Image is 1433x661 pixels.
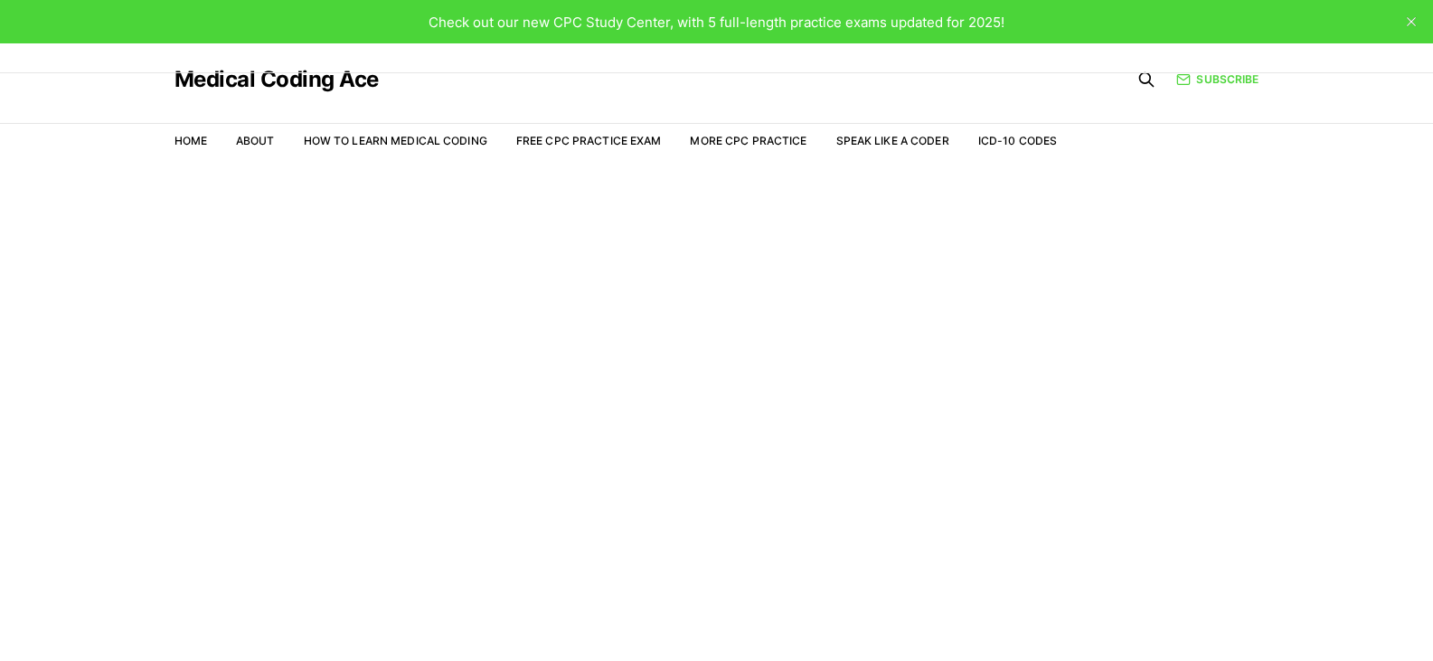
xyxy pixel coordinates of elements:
a: Free CPC Practice Exam [516,134,662,147]
iframe: portal-trigger [981,572,1433,661]
span: Check out our new CPC Study Center, with 5 full-length practice exams updated for 2025! [429,14,1004,31]
a: Medical Coding Ace [174,69,379,90]
a: Home [174,134,207,147]
button: close [1397,7,1426,36]
a: More CPC Practice [690,134,806,147]
a: About [236,134,275,147]
a: How to Learn Medical Coding [304,134,487,147]
a: Subscribe [1176,71,1259,88]
a: Speak Like a Coder [836,134,949,147]
a: ICD-10 Codes [978,134,1057,147]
